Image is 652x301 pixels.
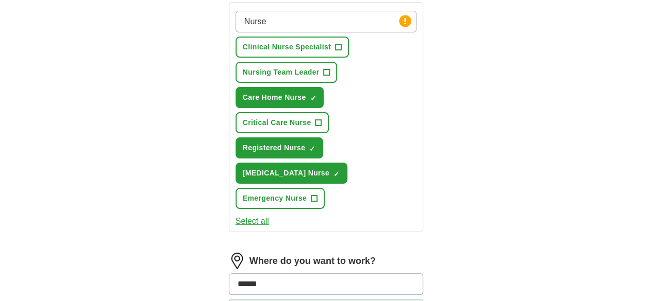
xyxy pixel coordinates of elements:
span: Care Home Nurse [243,92,306,103]
span: ✓ [310,94,316,102]
input: Type a job title and press enter [236,11,417,32]
span: Nursing Team Leader [243,67,320,78]
button: Emergency Nurse [236,188,325,209]
span: ✓ [309,145,315,153]
span: Registered Nurse [243,143,306,153]
span: Clinical Nurse Specialist [243,42,331,52]
img: location.png [229,253,245,269]
span: [MEDICAL_DATA] Nurse [243,168,329,179]
span: Emergency Nurse [243,193,307,204]
span: Critical Care Nurse [243,117,311,128]
button: Select all [236,215,269,227]
button: Critical Care Nurse [236,112,329,133]
label: Where do you want to work? [249,254,376,268]
button: Nursing Team Leader [236,62,338,83]
button: [MEDICAL_DATA] Nurse✓ [236,163,347,184]
button: Care Home Nurse✓ [236,87,324,108]
span: ✓ [333,170,340,178]
button: Clinical Nurse Specialist [236,37,349,58]
button: Registered Nurse✓ [236,137,324,158]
